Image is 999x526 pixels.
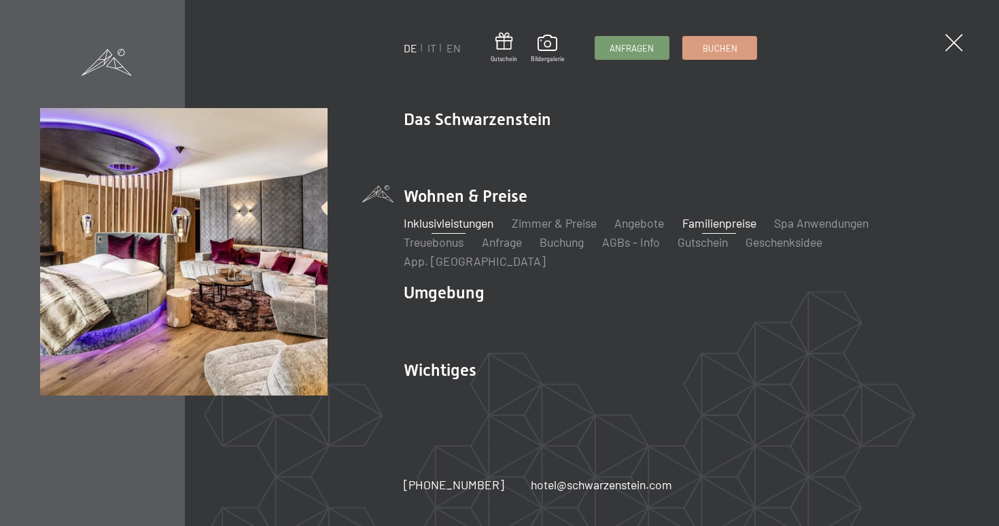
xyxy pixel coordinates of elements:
a: Angebote [614,215,664,230]
a: App. [GEOGRAPHIC_DATA] [404,253,546,268]
a: EN [446,41,461,54]
a: Familienpreise [682,215,756,230]
a: AGBs - Info [602,234,660,249]
span: Bildergalerie [531,55,565,63]
a: Zimmer & Preise [512,215,597,230]
a: Anfrage [482,234,522,249]
a: Anfragen [595,37,669,59]
span: [PHONE_NUMBER] [404,477,504,492]
a: Bildergalerie [531,35,565,63]
a: Inklusivleistungen [404,215,493,230]
a: Treuebonus [404,234,463,249]
a: Buchen [683,37,756,59]
a: Gutschein [678,234,728,249]
span: Buchen [703,42,737,54]
span: Anfragen [610,42,654,54]
a: Gutschein [491,33,517,63]
a: Geschenksidee [746,234,822,249]
a: [PHONE_NUMBER] [404,476,504,493]
a: DE [404,41,417,54]
a: Spa Anwendungen [774,215,869,230]
a: hotel@schwarzenstein.com [531,476,672,493]
a: Buchung [540,234,584,249]
a: IT [427,41,436,54]
span: Gutschein [491,55,517,63]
